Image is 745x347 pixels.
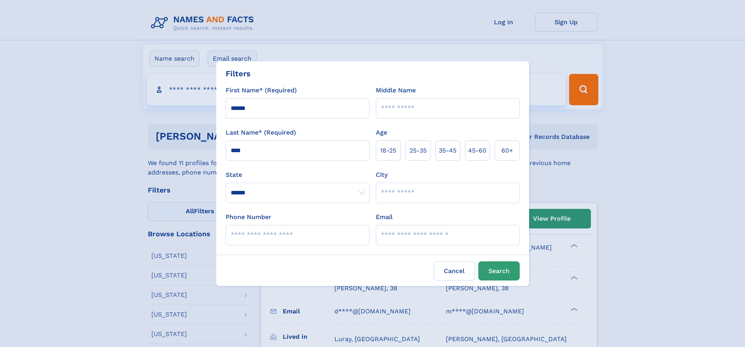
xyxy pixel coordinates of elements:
span: 45‑60 [468,146,486,155]
label: Last Name* (Required) [226,128,296,137]
label: First Name* (Required) [226,86,297,95]
span: 60+ [501,146,513,155]
span: 18‑25 [380,146,396,155]
label: Age [376,128,387,137]
label: Middle Name [376,86,416,95]
span: 25‑35 [409,146,427,155]
button: Search [478,261,520,280]
div: Filters [226,68,251,79]
label: City [376,170,388,180]
label: State [226,170,370,180]
label: Email [376,212,393,222]
span: 35‑45 [439,146,456,155]
label: Phone Number [226,212,271,222]
label: Cancel [434,261,475,280]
